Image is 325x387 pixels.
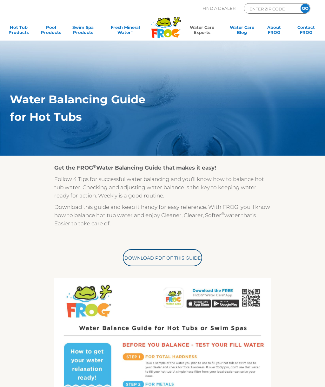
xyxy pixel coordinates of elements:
[10,93,292,106] h1: Water Balancing Guide
[249,5,292,12] input: Zip Code Form
[54,175,270,200] p: Follow 4 Tips for successful water balancing and you’ll know how to balance hot tub water. Checki...
[131,29,133,33] sup: ∞
[301,4,310,13] input: GO
[10,111,292,123] h1: for Hot Tubs
[294,25,319,37] a: ContactFROG
[182,25,222,37] a: Water CareExperts
[93,164,96,169] sup: ®
[103,25,148,37] a: Fresh MineralWater∞
[229,25,255,37] a: Water CareBlog
[202,3,235,14] p: Find A Dealer
[38,25,63,37] a: PoolProducts
[123,249,202,266] a: Download PDF of this Guide
[54,164,216,171] strong: Get the FROG Water Balancing Guide that makes it easy!
[262,25,287,37] a: AboutFROG
[221,211,224,216] sup: ®
[54,203,270,228] p: Download this guide and keep it handy for easy reference. With FROG, you’ll know how to balance h...
[70,25,96,37] a: Swim SpaProducts
[6,25,31,37] a: Hot TubProducts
